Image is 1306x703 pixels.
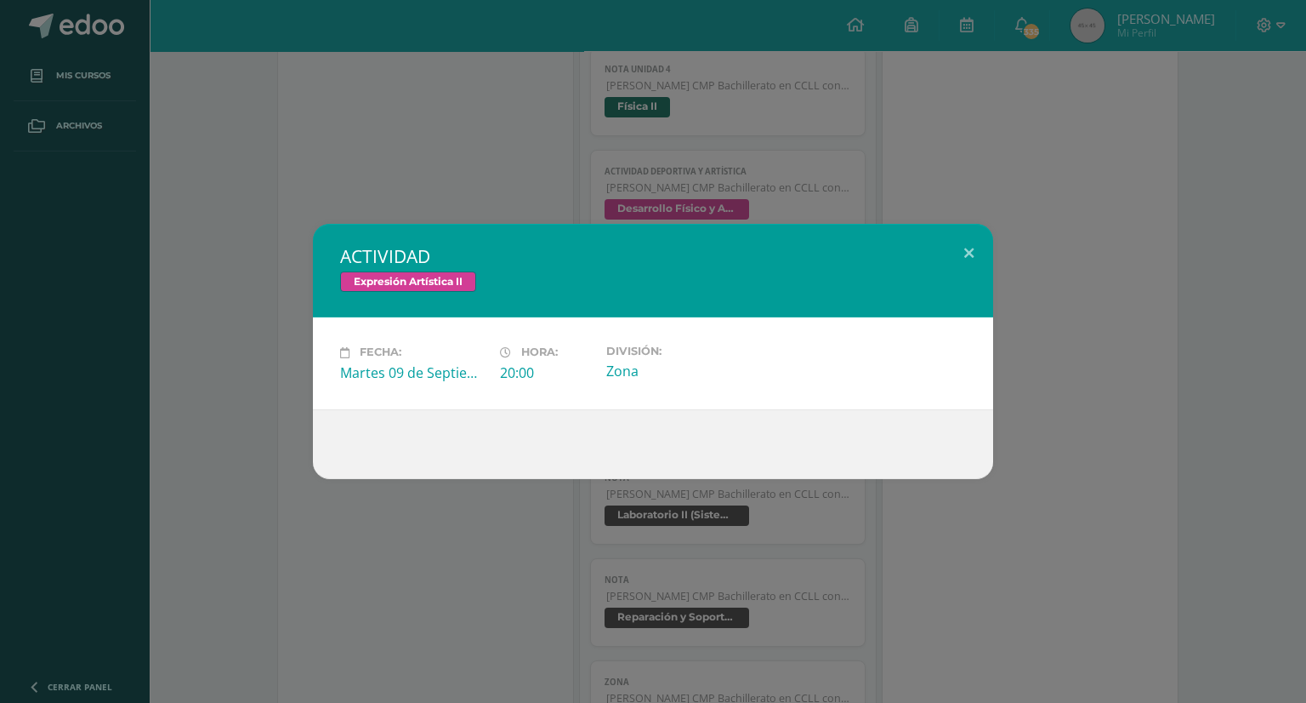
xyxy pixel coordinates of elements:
span: Hora: [521,346,558,359]
button: Close (Esc) [945,224,993,282]
div: 20:00 [500,363,593,382]
span: Expresión Artística II [340,271,476,292]
div: Martes 09 de Septiembre [340,363,486,382]
div: Zona [606,362,752,380]
label: División: [606,345,752,357]
h2: ACTIVIDAD [340,244,966,268]
span: Fecha: [360,346,401,359]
